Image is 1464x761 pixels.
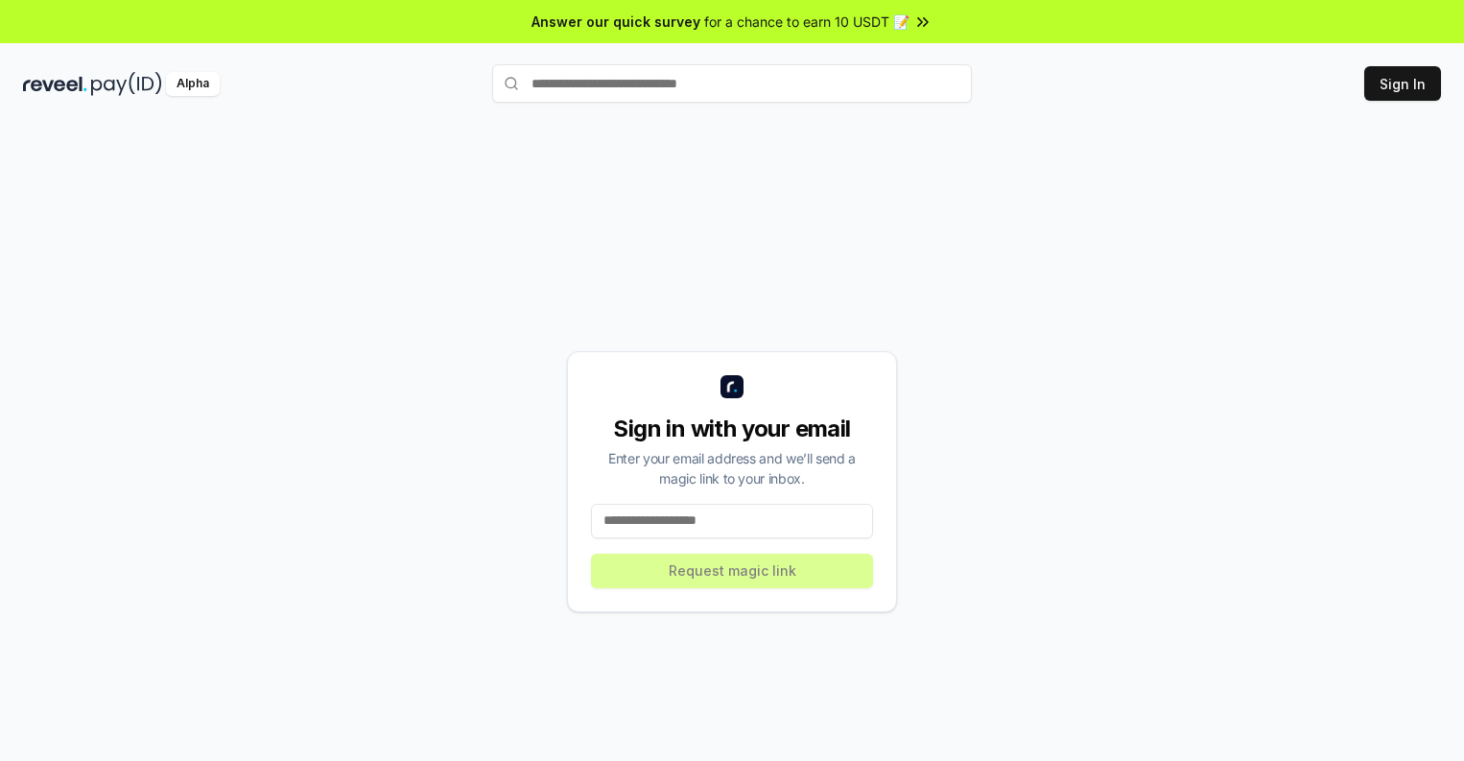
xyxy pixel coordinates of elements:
[166,72,220,96] div: Alpha
[720,375,744,398] img: logo_small
[591,448,873,488] div: Enter your email address and we’ll send a magic link to your inbox.
[704,12,909,32] span: for a chance to earn 10 USDT 📝
[591,414,873,444] div: Sign in with your email
[91,72,162,96] img: pay_id
[531,12,700,32] span: Answer our quick survey
[23,72,87,96] img: reveel_dark
[1364,66,1441,101] button: Sign In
